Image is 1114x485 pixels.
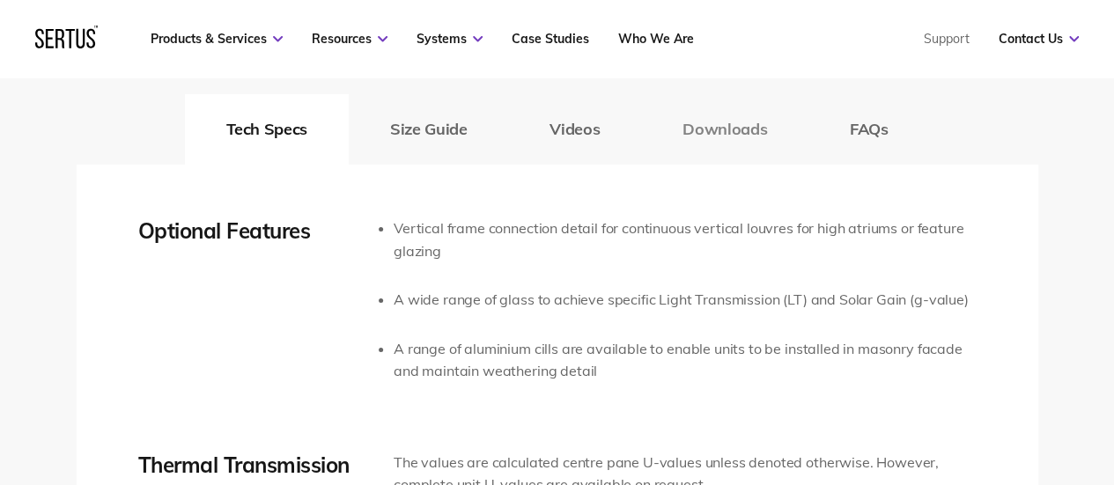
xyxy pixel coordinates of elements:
a: Products & Services [151,31,283,47]
iframe: Chat Widget [797,281,1114,485]
button: Size Guide [349,94,508,165]
a: Contact Us [999,31,1079,47]
a: Support [924,31,970,47]
a: Who We Are [618,31,694,47]
li: Vertical frame connection detail for continuous vertical louvres for high atriums or feature glazing [394,217,977,262]
a: Systems [417,31,483,47]
li: A range of aluminium cills are available to enable units to be installed in masonry facade and ma... [394,338,977,383]
div: Thermal Transmission [138,452,367,478]
a: Resources [312,31,387,47]
button: Videos [508,94,641,165]
button: Downloads [641,94,808,165]
div: Optional Features [138,217,367,244]
a: Case Studies [512,31,589,47]
button: FAQs [808,94,930,165]
li: A wide range of glass to achieve specific Light Transmission (LT) and Solar Gain (g-value) [394,289,977,312]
